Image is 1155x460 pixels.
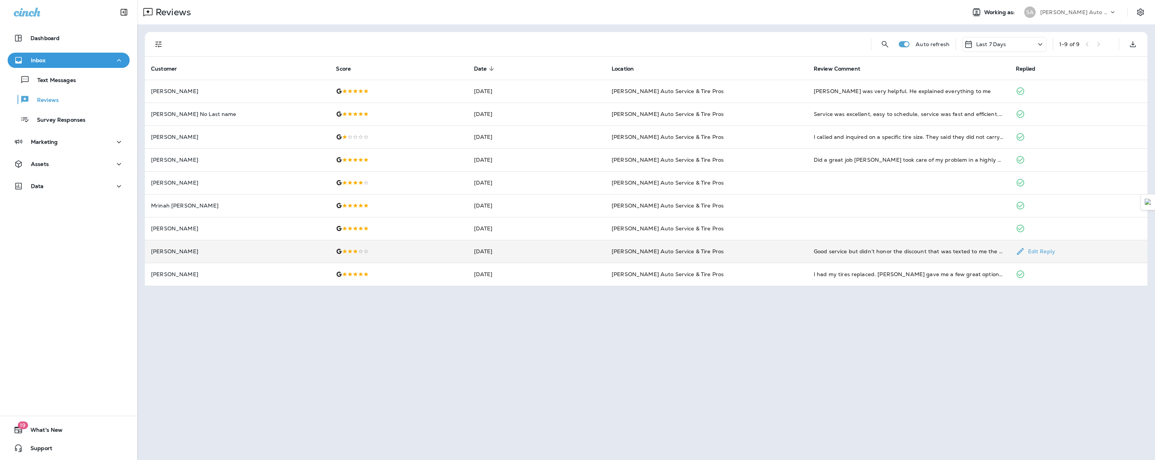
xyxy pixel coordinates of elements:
span: Working as: [984,9,1017,16]
p: [PERSON_NAME] [151,248,324,254]
p: [PERSON_NAME] Auto Service & Tire Pros [1040,9,1109,15]
span: Customer [151,65,187,72]
p: Inbox [31,57,45,63]
p: [PERSON_NAME] [151,134,324,140]
span: [PERSON_NAME] Auto Service & Tire Pros [612,88,724,95]
span: [PERSON_NAME] Auto Service & Tire Pros [612,248,724,255]
span: [PERSON_NAME] Auto Service & Tire Pros [612,271,724,278]
span: 19 [18,421,28,429]
span: Customer [151,66,177,72]
button: Reviews [8,92,130,108]
div: 1 - 9 of 9 [1059,41,1079,47]
td: [DATE] [468,125,606,148]
button: Settings [1134,5,1147,19]
p: Reviews [153,6,191,18]
p: Reviews [29,97,59,104]
span: Review Comment [814,65,870,72]
span: Support [23,445,52,454]
span: [PERSON_NAME] Auto Service & Tire Pros [612,133,724,140]
span: Score [336,66,351,72]
div: I had my tires replaced. Rick gave me a few great options. The service was very fast and friendly... [814,270,1004,278]
td: [DATE] [468,103,606,125]
span: Replied [1016,65,1046,72]
div: Luis Flores was very helpful. He explained everything to me [814,87,1004,95]
span: Date [474,65,497,72]
img: Detect Auto [1145,199,1152,206]
div: Did a great job Adrian took care of my problem in a highly professional manner [814,156,1004,164]
div: I called and inquired on a specific tire size. They said they did not carry it, but could order f... [814,133,1004,141]
button: 19What's New [8,422,130,437]
p: Assets [31,161,49,167]
p: Marketing [31,139,58,145]
p: Text Messages [30,77,76,84]
button: Collapse Sidebar [113,5,135,20]
p: [PERSON_NAME] [151,271,324,277]
button: Marketing [8,134,130,150]
p: Survey Responses [29,117,85,124]
span: Score [336,65,361,72]
div: SA [1024,6,1036,18]
span: Location [612,65,644,72]
button: Data [8,179,130,194]
div: Service was excellent, easy to schedule, service was fast and efficient. I will definitely be cal... [814,110,1004,118]
button: Survey Responses [8,111,130,127]
button: Assets [8,156,130,172]
button: Filters [151,37,166,52]
button: Text Messages [8,72,130,88]
p: Last 7 Days [976,41,1006,47]
button: Search Reviews [877,37,893,52]
p: Mrinah [PERSON_NAME] [151,203,324,209]
p: Data [31,183,44,189]
p: Edit Reply [1025,248,1055,254]
span: Date [474,66,487,72]
span: Review Comment [814,66,860,72]
td: [DATE] [468,148,606,171]
span: [PERSON_NAME] Auto Service & Tire Pros [612,111,724,117]
button: Dashboard [8,31,130,46]
span: [PERSON_NAME] Auto Service & Tire Pros [612,179,724,186]
p: [PERSON_NAME] [151,157,324,163]
p: [PERSON_NAME] [151,180,324,186]
p: [PERSON_NAME] No Last name [151,111,324,117]
td: [DATE] [468,194,606,217]
p: Auto refresh [916,41,949,47]
span: [PERSON_NAME] Auto Service & Tire Pros [612,225,724,232]
td: [DATE] [468,263,606,286]
span: [PERSON_NAME] Auto Service & Tire Pros [612,202,724,209]
button: Support [8,441,130,456]
td: [DATE] [468,171,606,194]
td: [DATE] [468,80,606,103]
td: [DATE] [468,240,606,263]
span: What's New [23,427,63,436]
span: Location [612,66,634,72]
div: Good service but didn’t honor the discount that was texted to me the week before [814,248,1004,255]
button: Export as CSV [1125,37,1141,52]
span: [PERSON_NAME] Auto Service & Tire Pros [612,156,724,163]
p: Dashboard [31,35,59,41]
span: Replied [1016,66,1036,72]
button: Inbox [8,53,130,68]
td: [DATE] [468,217,606,240]
p: [PERSON_NAME] [151,225,324,232]
p: [PERSON_NAME] [151,88,324,94]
